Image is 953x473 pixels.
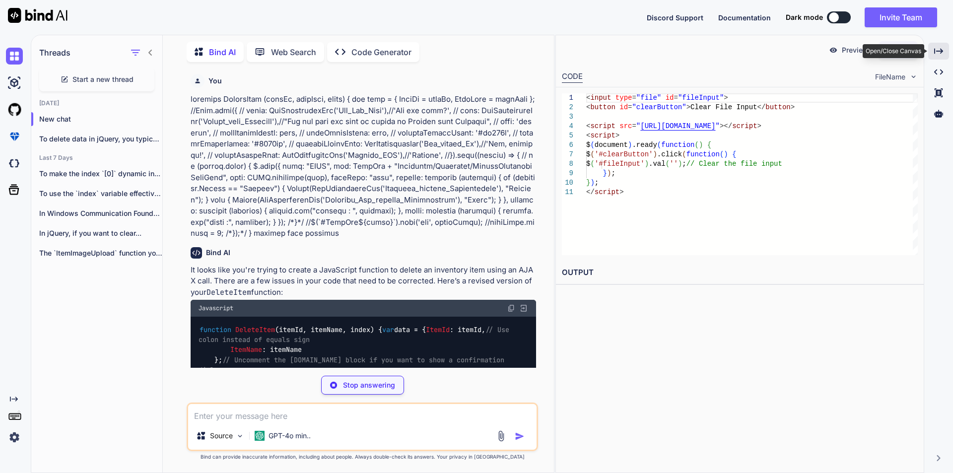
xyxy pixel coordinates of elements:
[586,122,590,130] span: <
[590,150,594,158] span: (
[271,46,316,58] p: Web Search
[686,160,782,168] span: // Clear the file input
[230,345,262,354] span: ItemName
[199,304,233,312] span: Javascript
[590,141,594,149] span: (
[6,48,23,65] img: chat
[632,122,636,130] span: =
[8,8,68,23] img: Bind AI
[678,160,682,168] span: )
[199,325,528,405] code: ( ) { data = { : itemId, : itemName }; . ({ : ( ), : ( ),
[724,94,728,102] span: >
[632,141,657,149] span: .ready
[562,140,573,150] div: 6
[628,103,632,111] span: =
[586,94,590,102] span: <
[594,150,653,158] span: '#clearButton'
[636,94,661,102] span: "file"
[842,45,869,55] p: Preview
[590,179,594,187] span: )
[594,188,619,196] span: script
[628,141,632,149] span: )
[562,188,573,197] div: 11
[678,94,724,102] span: "fileInput"
[515,431,525,441] img: icon
[586,141,590,149] span: $
[732,122,757,130] span: script
[632,103,686,111] span: "clearButton"
[39,228,162,238] p: In jQuery, if you want to clear...
[6,155,23,172] img: darkCloudIdeIcon
[603,169,607,177] span: }
[519,304,528,313] img: Open in Browser
[208,76,222,86] h6: You
[640,122,715,130] span: [URL][DOMAIN_NAME]
[590,132,615,139] span: script
[199,355,508,374] span: // Uncomment the [DOMAIN_NAME] block if you want to show a confirmation dialog
[686,150,719,158] span: function
[39,114,162,124] p: New chat
[707,141,711,149] span: {
[686,103,690,111] span: >
[586,160,590,168] span: $
[718,12,771,23] button: Documentation
[720,122,732,130] span: ></
[829,46,838,55] img: preview
[647,13,703,22] span: Discord Support
[562,169,573,178] div: 9
[715,122,719,130] span: "
[187,453,538,461] p: Bind can provide inaccurate information, including about people. Always double-check its answers....
[556,261,924,284] h2: OUTPUT
[694,141,698,149] span: (
[562,71,583,83] div: CODE
[39,189,162,199] p: To use the `index` variable effectively, it...
[644,160,648,168] span: )
[206,287,251,297] code: DeleteItem
[590,94,611,102] span: input
[191,265,536,298] p: It looks like you're trying to create a JavaScript function to delete an inventory item using an ...
[690,103,757,111] span: Clear File Input
[39,47,70,59] h1: Threads
[586,150,590,158] span: $
[594,179,598,187] span: ;
[632,94,636,102] span: =
[562,131,573,140] div: 5
[590,122,615,130] span: script
[562,159,573,169] div: 8
[495,430,507,442] img: attachment
[562,150,573,159] div: 7
[653,150,657,158] span: )
[206,248,230,258] h6: Bind AI
[426,325,450,334] span: ItemId
[39,248,162,258] p: The `ItemImageUpload` function you've provided is designed...
[757,103,765,111] span: </
[790,103,794,111] span: >
[757,122,761,130] span: >
[665,94,674,102] span: id
[382,325,394,334] span: var
[235,325,275,334] span: DeleteItem
[351,46,411,58] p: Code Generator
[209,46,236,58] p: Bind AI
[649,160,666,168] span: .val
[6,101,23,118] img: githubLight
[865,7,937,27] button: Invite Team
[674,94,678,102] span: =
[594,141,627,149] span: document
[619,122,632,130] span: src
[210,431,233,441] p: Source
[562,93,573,103] div: 1
[72,74,134,84] span: Start a new thread
[875,72,905,82] span: FileName
[615,94,632,102] span: type
[31,154,162,162] h2: Last 7 Days
[586,132,590,139] span: <
[594,160,644,168] span: '#fileInput'
[279,325,370,334] span: itemId, itemName, index
[682,150,686,158] span: (
[562,103,573,112] div: 2
[665,160,669,168] span: (
[661,141,694,149] span: function
[724,150,728,158] span: )
[657,150,681,158] span: .click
